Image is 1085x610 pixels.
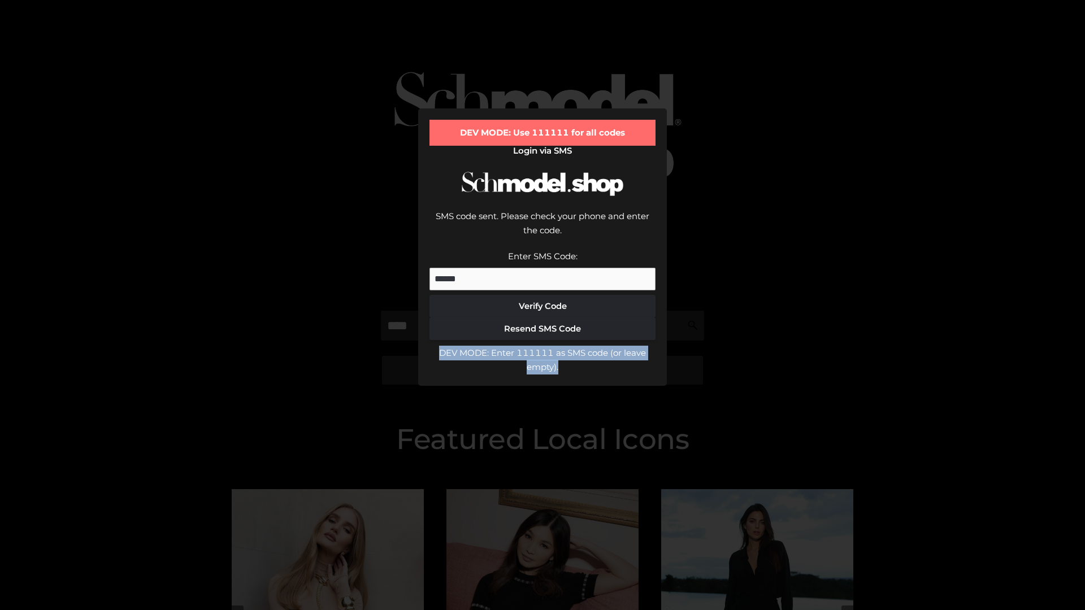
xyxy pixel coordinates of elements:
div: DEV MODE: Use 111111 for all codes [429,120,656,146]
button: Verify Code [429,295,656,317]
button: Resend SMS Code [429,317,656,340]
div: SMS code sent. Please check your phone and enter the code. [429,209,656,249]
div: DEV MODE: Enter 111111 as SMS code (or leave empty). [429,346,656,374]
img: Schmodel Logo [458,162,627,206]
h2: Login via SMS [429,146,656,156]
label: Enter SMS Code: [508,251,578,262]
